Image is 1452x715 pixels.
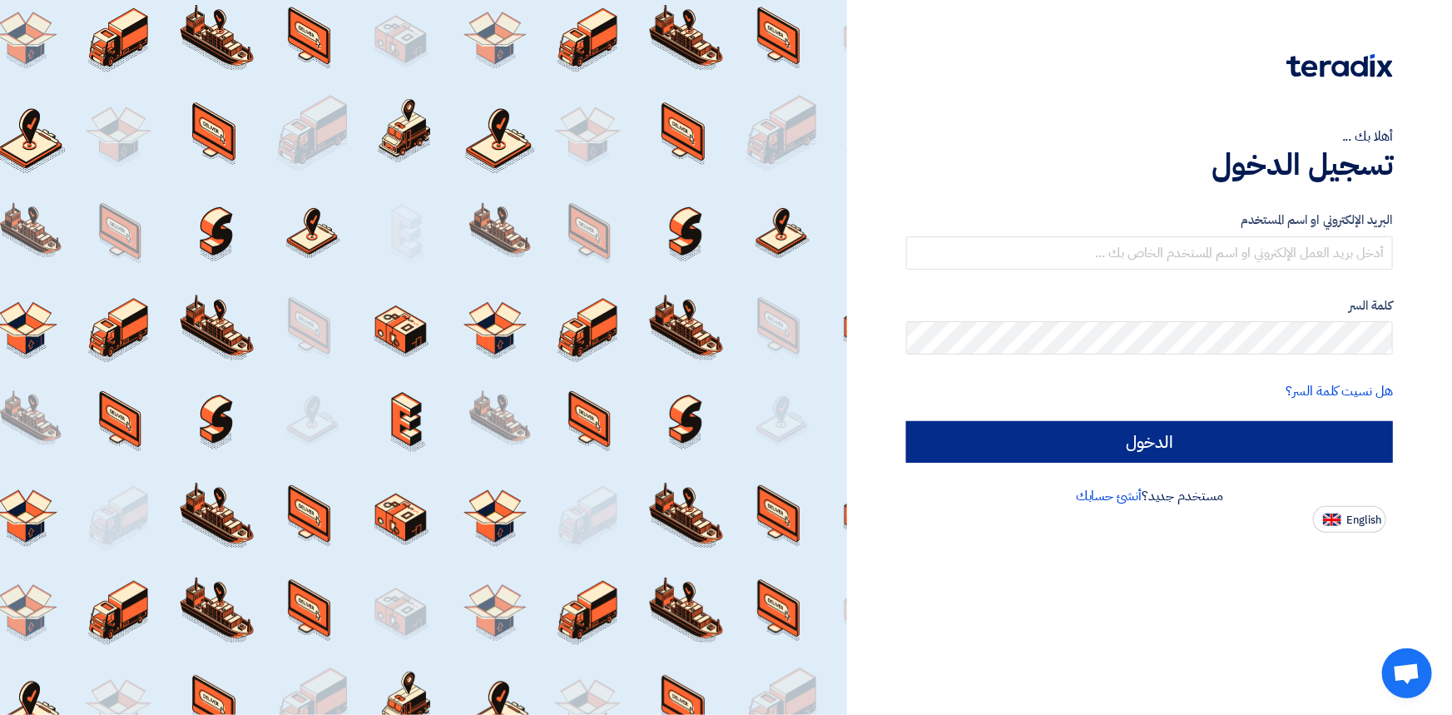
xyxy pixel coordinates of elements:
[1313,506,1386,533] button: English
[1382,648,1432,698] div: Open chat
[1076,486,1142,506] a: أنشئ حسابك
[1346,514,1381,526] span: English
[906,486,1393,506] div: مستخدم جديد؟
[906,127,1393,146] div: أهلا بك ...
[906,296,1393,315] label: كلمة السر
[1323,514,1341,526] img: en-US.png
[1286,381,1393,401] a: هل نسيت كلمة السر؟
[906,146,1393,183] h1: تسجيل الدخول
[906,236,1393,270] input: أدخل بريد العمل الإلكتروني او اسم المستخدم الخاص بك ...
[906,421,1393,463] input: الدخول
[906,211,1393,230] label: البريد الإلكتروني او اسم المستخدم
[1286,54,1393,77] img: Teradix logo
